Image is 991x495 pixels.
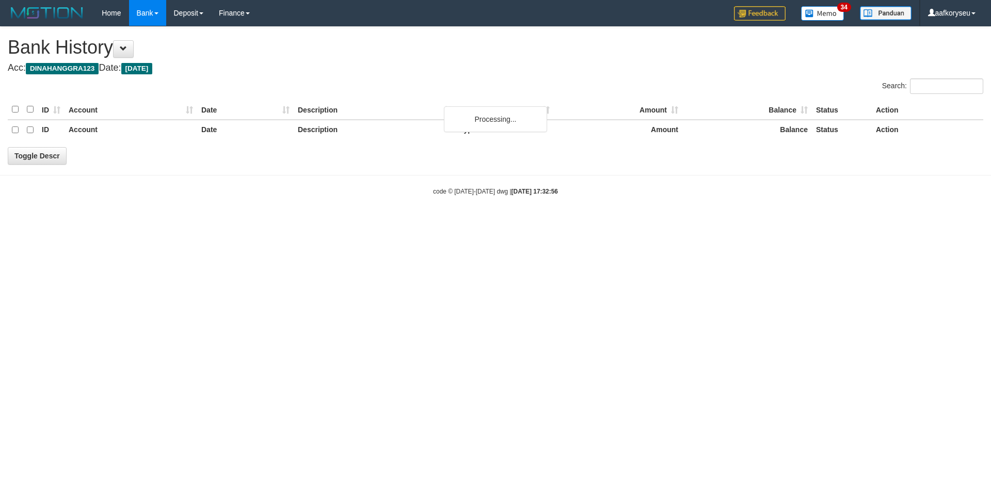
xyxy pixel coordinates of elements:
th: Account [65,120,197,140]
h4: Acc: Date: [8,63,983,73]
img: MOTION_logo.png [8,5,86,21]
th: Action [872,100,983,120]
img: Button%20Memo.svg [801,6,844,21]
th: Status [812,100,872,120]
th: Type [456,100,554,120]
img: Feedback.jpg [734,6,786,21]
h1: Bank History [8,37,983,58]
a: Toggle Descr [8,147,67,165]
span: DINAHANGGRA123 [26,63,99,74]
span: [DATE] [121,63,153,74]
th: ID [38,100,65,120]
th: Date [197,120,294,140]
img: panduan.png [860,6,912,20]
th: Status [812,120,872,140]
th: ID [38,120,65,140]
th: Description [294,100,456,120]
th: Balance [682,100,812,120]
th: Amount [554,100,682,120]
strong: [DATE] 17:32:56 [512,188,558,195]
th: Action [872,120,983,140]
th: Description [294,120,456,140]
th: Account [65,100,197,120]
label: Search: [882,78,983,94]
small: code © [DATE]-[DATE] dwg | [433,188,558,195]
input: Search: [910,78,983,94]
span: 34 [837,3,851,12]
th: Amount [554,120,682,140]
div: Processing... [444,106,547,132]
th: Date [197,100,294,120]
th: Balance [682,120,812,140]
